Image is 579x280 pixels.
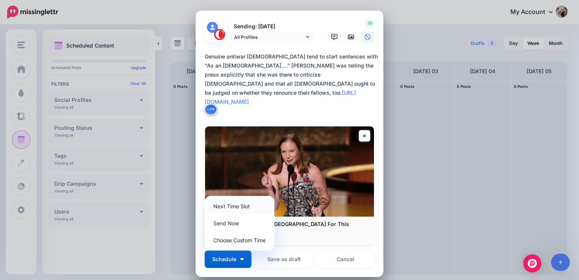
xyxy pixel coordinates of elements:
[213,221,349,234] b: Don’t Forget To Thank [GEOGRAPHIC_DATA] For This Award
[230,22,313,31] p: Sending: [DATE]
[213,234,366,241] p: [DOMAIN_NAME]
[255,251,313,268] button: Save as draft
[234,33,304,41] span: All Profiles
[230,32,313,43] a: All Profiles
[214,29,225,40] img: 291864331_468958885230530_187971914351797662_n-bsa127305.png
[208,199,271,214] a: Next Time Slot
[205,52,378,106] div: Genuine antiwar [DEMOGRAPHIC_DATA] tend to start sentences with “As an [DEMOGRAPHIC_DATA]….” [PER...
[207,22,218,33] img: user_default_image.png
[208,233,271,248] a: Choose Custom Time
[240,258,244,260] img: arrow-down-white.png
[205,103,217,115] button: Link
[205,196,274,251] div: Schedule
[317,251,374,268] a: Cancel
[205,251,251,268] button: Schedule
[365,20,374,27] span: 19
[205,126,374,217] img: Don’t Forget To Thank Palestine For This Award
[212,257,236,262] span: Schedule
[523,254,541,272] div: Open Intercom Messenger
[208,216,271,231] a: Send Now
